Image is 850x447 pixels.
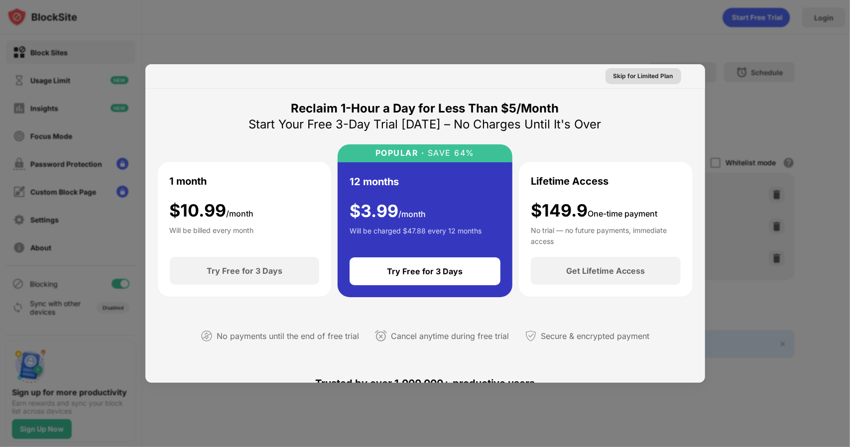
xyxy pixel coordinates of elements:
[525,330,537,342] img: secured-payment
[588,209,657,219] span: One-time payment
[249,116,602,132] div: Start Your Free 3-Day Trial [DATE] – No Charges Until It's Over
[541,329,649,343] div: Secure & encrypted payment
[391,329,509,343] div: Cancel anytime during free trial
[217,329,359,343] div: No payments until the end of free trial
[398,209,426,219] span: /month
[531,201,657,221] div: $149.9
[201,330,213,342] img: not-paying
[566,266,645,276] div: Get Lifetime Access
[375,330,387,342] img: cancel-anytime
[350,201,426,222] div: $ 3.99
[350,174,399,189] div: 12 months
[170,225,254,245] div: Will be billed every month
[531,174,608,189] div: Lifetime Access
[531,225,681,245] div: No trial — no future payments, immediate access
[157,359,693,407] div: Trusted by over 1,000,000+ productive users
[227,209,254,219] span: /month
[170,201,254,221] div: $ 10.99
[291,101,559,116] div: Reclaim 1-Hour a Day for Less Than $5/Month
[375,148,425,158] div: POPULAR ·
[350,225,482,245] div: Will be charged $47.88 every 12 months
[387,266,463,276] div: Try Free for 3 Days
[170,174,207,189] div: 1 month
[613,71,673,81] div: Skip for Limited Plan
[425,148,475,158] div: SAVE 64%
[207,266,282,276] div: Try Free for 3 Days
